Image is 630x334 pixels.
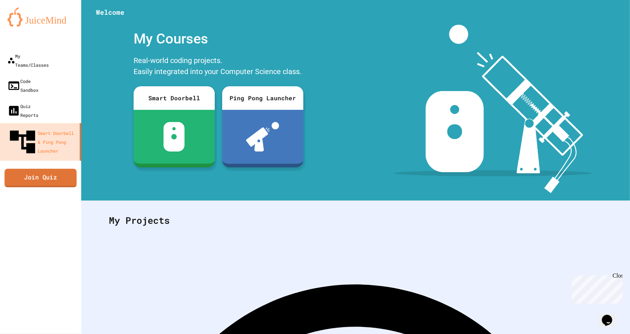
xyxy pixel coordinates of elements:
[7,102,38,119] div: Quiz Reports
[7,52,49,69] div: My Teams/Classes
[222,86,303,110] div: Ping Pong Launcher
[163,122,185,152] img: sdb-white.svg
[130,25,307,53] div: My Courses
[599,305,623,327] iframe: chat widget
[246,122,279,152] img: ppl-with-ball.png
[3,3,51,47] div: Chat with us now!Close
[130,53,307,81] div: Real-world coding projects. Easily integrated into your Computer Science class.
[7,7,74,27] img: logo-orange.svg
[4,168,76,187] a: Join Quiz
[394,25,592,193] img: banner-image-my-projects.png
[7,77,38,94] div: Code Sandbox
[7,127,77,157] div: Smart Doorbell & Ping Pong Launcher
[569,272,623,304] iframe: chat widget
[134,86,215,110] div: Smart Doorbell
[101,206,610,235] div: My Projects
